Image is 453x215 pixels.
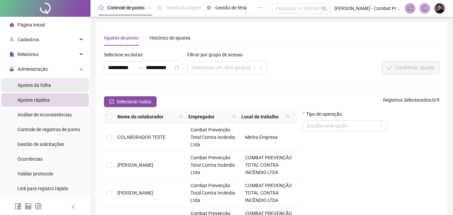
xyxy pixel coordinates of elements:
[147,6,151,10] span: pushpin
[17,66,48,72] span: Administração
[17,112,72,117] span: Análise de inconsistências
[99,5,103,10] span: clock-circle
[15,203,21,210] span: facebook
[117,135,166,140] span: COLABORADOR TESTE
[104,34,139,42] div: Ajustes de ponto
[25,203,32,210] span: linkedin
[215,5,249,10] span: Gestão de férias
[166,5,201,10] span: Admissão digital
[117,98,151,105] span: Selecionar todos
[9,22,14,27] span: home
[138,65,143,70] span: swap-right
[9,52,14,57] span: file
[335,5,401,12] span: [PERSON_NAME] - Combat Prevenção Total Contra Incêndio Ltda
[9,67,14,71] span: lock
[17,171,53,176] span: Validar protocolo
[190,183,235,203] span: Combat Prevenção Total Contra Incêndio Ltda
[117,190,153,196] span: [PERSON_NAME]
[232,115,236,119] span: search
[187,51,247,58] label: Filtrar por grupo de acesso
[17,156,43,162] span: Ocorrências
[231,112,237,122] span: search
[138,65,143,70] span: to
[107,5,145,10] span: Controle de ponto
[241,113,283,120] span: Local de trabalho
[284,112,291,122] span: search
[179,115,183,119] span: search
[407,5,413,11] span: notification
[17,37,39,42] span: Cadastros
[104,96,157,107] button: Selecionar todos
[190,155,235,175] span: Combat Prevenção Total Contra Incêndio Ltda
[245,155,292,175] span: COMBAT PREVENÇÃO TOTAL CONTRA INCÊNDIO LTDA
[207,5,211,10] span: sun
[190,127,235,147] span: Combat Prevenção Total Contra Incêndio Ltda
[117,162,153,168] span: [PERSON_NAME]
[35,203,42,210] span: instagram
[382,61,440,74] button: Confirmar ajuste
[422,5,428,11] span: bell
[17,186,68,191] span: Link para registro rápido
[71,205,76,209] span: left
[17,127,80,132] span: Controle de registros de ponto
[157,5,162,10] span: file-done
[245,135,278,140] span: Minha Empresa
[286,115,290,119] span: search
[17,22,45,28] span: Página inicial
[9,37,14,42] span: user-add
[17,52,39,57] span: Relatórios
[435,3,445,13] img: 93555
[188,113,229,120] span: Empregador
[303,110,346,118] label: Tipo de operação
[17,97,50,103] span: Ajustes rápidos
[109,99,114,104] span: check-square
[383,96,440,107] span: : 0 / 9
[178,112,184,122] span: search
[150,34,190,42] div: Histórico de ajustes
[383,97,431,103] span: Registros Selecionados
[258,5,263,10] span: ellipsis
[322,6,327,11] span: search
[245,183,292,203] span: COMBAT PREVENÇÃO TOTAL CONTRA INCÊNDIO LTDA
[17,83,51,88] span: Ajustes da folha
[17,142,64,147] span: Gestão de solicitações
[104,51,147,58] label: Selecione as datas
[117,113,176,120] span: Nome do colaborador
